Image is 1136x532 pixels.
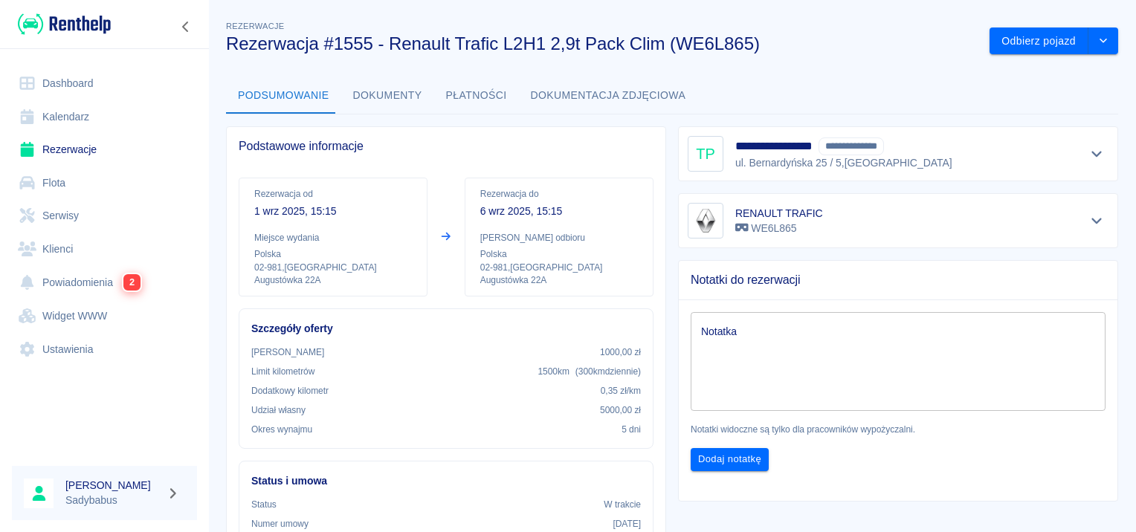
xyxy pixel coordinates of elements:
button: Dodaj notatkę [691,448,769,471]
h3: Rezerwacja #1555 - Renault Trafic L2H1 2,9t Pack Clim (WE6L865) [226,33,978,54]
p: Rezerwacja do [480,187,638,201]
p: 0,35 zł /km [601,384,641,398]
p: [PERSON_NAME] [251,346,324,359]
img: Image [691,206,720,236]
p: 1500 km [538,365,641,378]
a: Ustawienia [12,333,197,366]
p: Limit kilometrów [251,365,314,378]
p: 02-981 , [GEOGRAPHIC_DATA] [254,261,412,274]
div: TP [688,136,723,172]
button: Zwiń nawigację [175,17,197,36]
p: Rezerwacja od [254,187,412,201]
h6: Szczegóły oferty [251,321,641,337]
p: [DATE] [613,517,641,531]
a: Dashboard [12,67,197,100]
p: 02-981 , [GEOGRAPHIC_DATA] [480,261,638,274]
button: Podsumowanie [226,78,341,114]
p: Polska [254,247,412,261]
p: Numer umowy [251,517,309,531]
span: ( 300 km dziennie ) [575,366,641,377]
img: Renthelp logo [18,12,111,36]
p: Miejsce wydania [254,231,412,244]
a: Kalendarz [12,100,197,134]
a: Serwisy [12,199,197,233]
p: Notatki widoczne są tylko dla pracowników wypożyczalni. [691,423,1106,436]
span: Notatki do rezerwacji [691,273,1106,288]
p: Polska [480,247,638,261]
p: 5000,00 zł [600,403,641,417]
button: Odbierz pojazd [990,27,1088,55]
a: Flota [12,166,197,200]
p: Status [251,498,277,511]
button: Dokumentacja zdjęciowa [519,78,698,114]
p: 5 dni [622,423,641,436]
span: Podstawowe informacje [239,139,653,154]
a: Rezerwacje [12,133,197,166]
button: drop-down [1088,27,1118,55]
p: Okres wynajmu [251,423,312,436]
a: Klienci [12,233,197,266]
p: Sadybabus [65,493,161,508]
a: Widget WWW [12,299,197,333]
button: Pokaż szczegóły [1085,143,1109,164]
h6: RENAULT TRAFIC [735,206,823,221]
h6: [PERSON_NAME] [65,478,161,493]
button: Płatności [434,78,519,114]
button: Dokumenty [341,78,434,114]
p: 1000,00 zł [600,346,641,359]
p: Udział własny [251,403,306,417]
p: 6 wrz 2025, 15:15 [480,204,638,219]
p: Dodatkowy kilometr [251,384,329,398]
p: 1 wrz 2025, 15:15 [254,204,412,219]
a: Powiadomienia2 [12,265,197,299]
span: Rezerwacje [226,22,284,30]
p: Augustówka 22A [254,274,412,287]
p: [PERSON_NAME] odbioru [480,231,638,244]
span: 2 [123,274,141,291]
a: Renthelp logo [12,12,111,36]
button: Pokaż szczegóły [1085,210,1109,231]
p: WE6L865 [735,221,823,236]
p: W trakcie [604,498,641,511]
p: ul. Bernardyńska 25 / 5 , [GEOGRAPHIC_DATA] [735,155,952,171]
h6: Status i umowa [251,473,641,489]
p: Augustówka 22A [480,274,638,287]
